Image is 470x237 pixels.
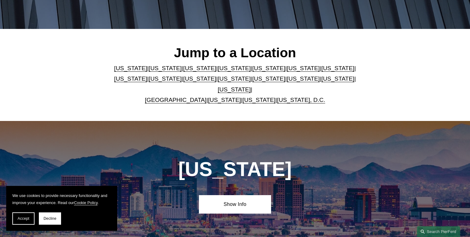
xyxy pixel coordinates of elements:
[321,75,354,82] a: [US_STATE]
[145,97,207,103] a: [GEOGRAPHIC_DATA]
[242,97,275,103] a: [US_STATE]
[208,97,241,103] a: [US_STATE]
[39,212,61,225] button: Decline
[149,75,182,82] a: [US_STATE]
[287,75,320,82] a: [US_STATE]
[199,195,271,214] a: Show Info
[183,75,216,82] a: [US_STATE]
[18,216,29,221] span: Accept
[145,158,325,181] h1: [US_STATE]
[287,65,320,71] a: [US_STATE]
[74,200,98,205] a: Cookie Policy
[252,75,285,82] a: [US_STATE]
[252,65,285,71] a: [US_STATE]
[321,65,354,71] a: [US_STATE]
[114,75,147,82] a: [US_STATE]
[6,186,117,231] section: Cookie banner
[277,97,325,103] a: [US_STATE], D.C.
[114,65,147,71] a: [US_STATE]
[218,75,251,82] a: [US_STATE]
[109,63,361,106] p: | | | | | | | | | | | | | | | | | |
[12,212,35,225] button: Accept
[218,86,251,93] a: [US_STATE]
[43,216,56,221] span: Decline
[109,45,361,61] h2: Jump to a Location
[417,226,460,237] a: Search this site
[149,65,182,71] a: [US_STATE]
[12,192,111,206] p: We use cookies to provide necessary functionality and improve your experience. Read our .
[218,65,251,71] a: [US_STATE]
[183,65,216,71] a: [US_STATE]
